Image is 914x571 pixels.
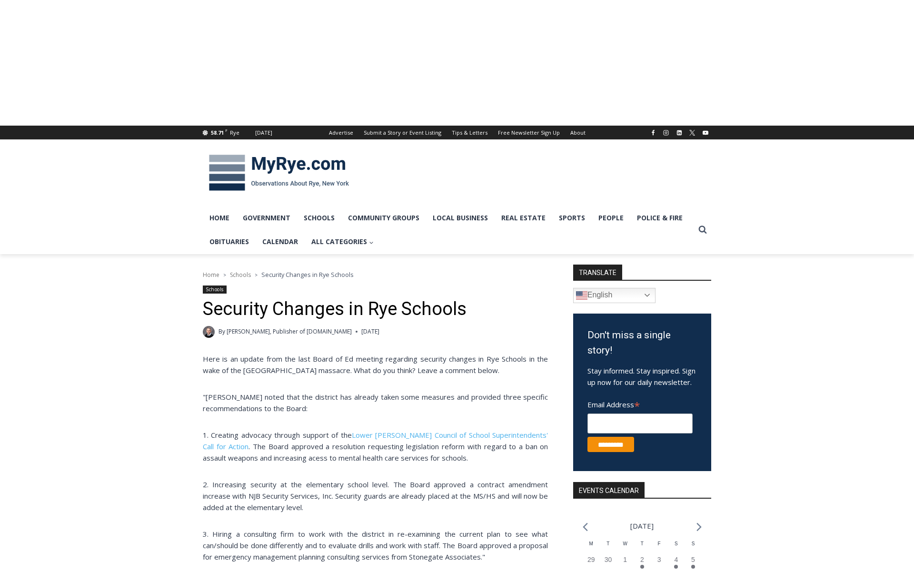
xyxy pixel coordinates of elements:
time: 5 [691,556,695,563]
a: Lower [PERSON_NAME] Council of School Superintendents' Call for Action [203,430,548,451]
div: Saturday [667,540,685,555]
a: YouTube [700,127,711,138]
a: About [565,126,591,139]
a: [PERSON_NAME], Publisher of [DOMAIN_NAME] [227,327,352,335]
a: Obituaries [203,230,256,254]
span: By [219,327,225,336]
nav: Breadcrumbs [203,270,548,279]
h3: Don't miss a single story! [587,328,697,358]
p: Here is an update from the last Board of Ed meeting regarding security changes in Rye Schools in ... [203,353,548,376]
a: All Categories [305,230,380,254]
p: 1. Creating advocacy through support of the . The Board approved a resolution requesting legislat... [203,429,548,463]
span: All Categories [311,236,374,247]
a: Previous month [583,522,588,532]
a: Schools [297,206,341,230]
button: View Search Form [694,221,711,238]
span: > [255,272,258,278]
a: Free Newsletter Sign Up [493,126,565,139]
a: Government [236,206,297,230]
a: Police & Fire [630,206,689,230]
time: 30 [605,556,612,563]
time: [DATE] [361,327,379,336]
a: Sports [552,206,592,230]
a: Calendar [256,230,305,254]
div: Tuesday [600,540,617,555]
span: T [606,541,609,546]
a: Home [203,206,236,230]
h2: Events Calendar [573,482,645,498]
span: S [675,541,678,546]
a: Next month [696,522,702,532]
p: 2. Increasing security at the elementary school level. The Board approved a contract amendment in... [203,479,548,513]
strong: TRANSLATE [573,265,622,280]
nav: Secondary Navigation [324,126,591,139]
span: W [623,541,627,546]
em: Has events [691,565,695,569]
a: Submit a Story or Event Listing [358,126,447,139]
a: Facebook [647,127,659,138]
a: Advertise [324,126,358,139]
span: > [223,272,226,278]
em: Has events [674,565,678,569]
img: en [576,290,587,301]
p: 3. Hiring a consulting firm to work with the district in re-examining the current plan to see wha... [203,528,548,562]
em: Has events [640,565,644,569]
span: Security Changes in Rye Schools [261,270,354,279]
time: 2 [640,556,644,563]
h1: Security Changes in Rye Schools [203,298,548,320]
time: 3 [657,556,661,563]
div: Monday [583,540,600,555]
span: M [589,541,593,546]
li: [DATE] [630,520,654,532]
span: F [225,128,228,133]
a: Real Estate [495,206,552,230]
div: Rye [230,128,239,137]
a: Schools [203,285,227,294]
div: Thursday [634,540,651,555]
nav: Primary Navigation [203,206,694,254]
p: "[PERSON_NAME] noted that the district has already taken some measures and provided three specifi... [203,391,548,414]
a: People [592,206,630,230]
a: Tips & Letters [447,126,493,139]
time: 1 [623,556,627,563]
span: F [658,541,661,546]
div: Friday [651,540,668,555]
a: X [686,127,698,138]
label: Email Address [587,395,693,412]
a: English [573,288,656,303]
a: Linkedin [674,127,685,138]
a: Community Groups [341,206,426,230]
a: Home [203,271,219,279]
div: Wednesday [616,540,634,555]
p: Stay informed. Stay inspired. Sign up now for our daily newsletter. [587,365,697,388]
time: 4 [674,556,678,563]
img: MyRye.com [203,148,355,197]
time: 29 [587,556,595,563]
a: Author image [203,326,215,338]
a: Schools [230,271,251,279]
span: T [641,541,644,546]
span: 58.71 [211,129,224,136]
div: Sunday [685,540,702,555]
span: S [692,541,695,546]
a: Instagram [660,127,672,138]
div: [DATE] [255,128,272,137]
a: Local Business [426,206,495,230]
